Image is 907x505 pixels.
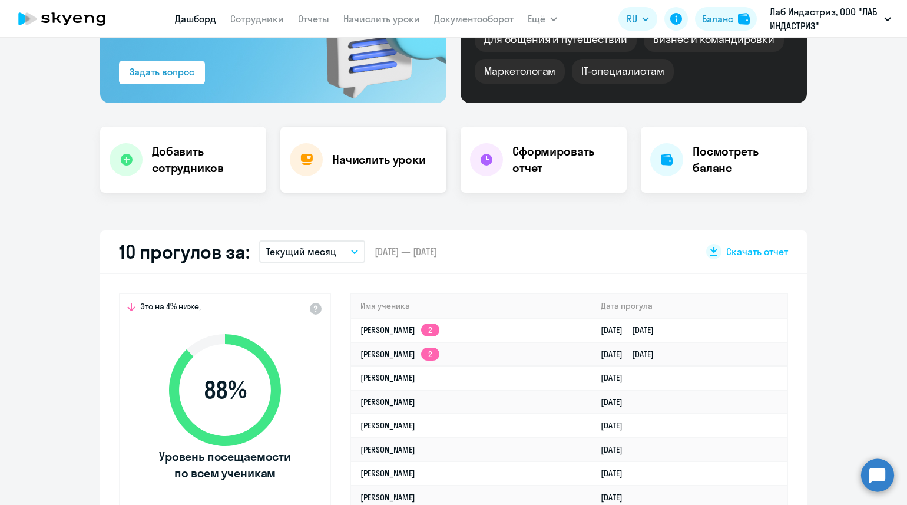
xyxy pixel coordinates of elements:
a: [DATE] [601,468,632,478]
a: [PERSON_NAME] [360,468,415,478]
th: Имя ученика [351,294,591,318]
p: Текущий месяц [266,245,336,259]
div: Задать вопрос [130,65,194,79]
a: [DATE][DATE] [601,349,663,359]
button: Задать вопрос [119,61,205,84]
a: Документооборот [434,13,514,25]
button: Текущий месяц [259,240,365,263]
a: [DATE] [601,444,632,455]
div: Бизнес и командировки [644,27,784,52]
a: [PERSON_NAME] [360,372,415,383]
h4: Посмотреть баланс [693,143,797,176]
div: IT-специалистам [572,59,673,84]
span: Ещё [528,12,545,26]
button: Лаб Индастриз, ООО "ЛАБ ИНДАСТРИЗ" [764,5,897,33]
a: Отчеты [298,13,329,25]
a: [DATE] [601,397,632,407]
a: Начислить уроки [343,13,420,25]
div: Баланс [702,12,733,26]
h4: Добавить сотрудников [152,143,257,176]
h2: 10 прогулов за: [119,240,250,263]
span: Скачать отчет [726,245,788,258]
div: Маркетологам [475,59,565,84]
app-skyeng-badge: 2 [421,348,439,361]
a: [DATE][DATE] [601,325,663,335]
span: Уровень посещаемости по всем ученикам [157,448,293,481]
a: Сотрудники [230,13,284,25]
span: 88 % [157,376,293,404]
div: Для общения и путешествий [475,27,637,52]
th: Дата прогула [591,294,787,318]
button: RU [618,7,657,31]
button: Ещё [528,7,557,31]
span: [DATE] — [DATE] [375,245,437,258]
img: balance [738,13,750,25]
a: [PERSON_NAME] [360,444,415,455]
a: Дашборд [175,13,216,25]
button: Балансbalance [695,7,757,31]
a: [PERSON_NAME] [360,420,415,431]
a: [PERSON_NAME] [360,492,415,503]
h4: Сформировать отчет [512,143,617,176]
a: [PERSON_NAME]2 [360,325,439,335]
a: [DATE] [601,420,632,431]
a: [PERSON_NAME] [360,397,415,407]
a: [PERSON_NAME]2 [360,349,439,359]
span: RU [627,12,637,26]
span: Это на 4% ниже, [140,301,201,315]
p: Лаб Индастриз, ООО "ЛАБ ИНДАСТРИЗ" [770,5,879,33]
a: [DATE] [601,372,632,383]
a: [DATE] [601,492,632,503]
app-skyeng-badge: 2 [421,324,439,336]
h4: Начислить уроки [332,151,426,168]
